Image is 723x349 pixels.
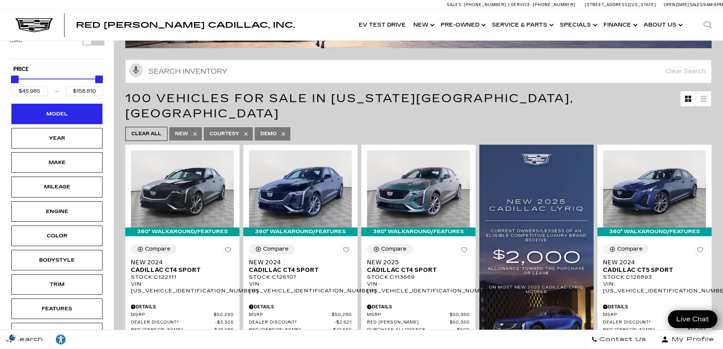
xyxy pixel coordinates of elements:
[11,128,102,148] div: YearYear
[603,320,706,325] a: Dealer Discount* $2,848
[690,2,703,7] span: Sales:
[209,129,239,139] span: Courtesy
[129,63,143,77] svg: Click to toggle on voice search
[249,259,352,274] a: New 2024Cadillac CT4 Sport
[11,274,102,295] div: TrimTrim
[652,330,723,349] button: Open user profile menu
[131,327,234,333] a: Red [PERSON_NAME] $46,985
[249,266,346,274] span: Cadillac CT4 Sport
[249,274,352,281] div: Stock : C126107
[597,334,646,345] span: Contact Us
[533,2,575,7] span: [PHONE_NUMBER]
[38,256,76,264] div: Bodystyle
[668,310,717,328] a: Live Chat
[381,246,406,253] div: Compare
[603,281,706,294] div: VIN: [US_VEHICLE_IDENTIFICATION_NUMBER]
[249,150,352,227] img: 2024 Cadillac CT4 Sport
[15,18,53,32] img: Cadillac Dark Logo with Cadillac White Text
[585,330,652,349] a: Contact Us
[38,134,76,142] div: Year
[249,303,352,310] div: Pricing Details - New 2024 Cadillac CT4 Sport
[603,303,706,310] div: Pricing Details - New 2024 Cadillac CT5 Sport
[131,129,161,139] span: Clear All
[131,281,234,294] div: VIN: [US_VEHICLE_IDENTIFICATION_NUMBER]
[367,312,470,318] a: MSRP $50,360
[131,312,214,318] span: MSRP
[12,334,43,345] span: Search
[9,37,22,44] label: Used
[367,259,464,266] span: New 2025
[49,334,72,345] div: Explore your accessibility options
[340,244,352,259] button: Save Vehicle
[11,86,48,96] input: Minimum
[11,73,103,96] div: Price
[673,315,713,324] span: Live Chat
[131,150,234,227] img: 2024 Cadillac CT4 Sport
[488,10,556,40] a: Service & Parts
[131,303,234,310] div: Pricing Details - New 2024 Cadillac CT4 Sport
[447,3,508,7] a: Sales: [PHONE_NUMBER]
[11,201,102,222] div: EngineEngine
[131,274,234,281] div: Stock : C122111
[222,244,234,259] button: Save Vehicle
[38,158,76,167] div: Make
[249,281,352,294] div: VIN: [US_VEHICLE_IDENTIFICATION_NUMBER]
[367,312,450,318] span: MSRP
[38,329,76,337] div: Fueltype
[249,259,346,266] span: New 2024
[249,244,295,254] button: Compare Vehicle
[464,2,506,7] span: [PHONE_NUMBER]
[38,232,76,240] div: Color
[249,312,332,318] span: MSRP
[11,250,102,270] div: BodystyleBodystyle
[260,129,277,139] span: Demo
[38,183,76,191] div: Mileage
[76,21,295,29] a: Red [PERSON_NAME] Cadillac, Inc.
[11,177,102,197] div: MileageMileage
[367,327,455,333] span: Purchase Allowance
[175,129,188,139] span: New
[603,327,688,333] span: Red [PERSON_NAME]
[367,320,470,325] a: Red [PERSON_NAME] $50,360
[214,327,234,333] span: $46,985
[11,152,102,173] div: MakeMake
[38,207,76,216] div: Engine
[249,320,352,325] a: Dealer Discount* $2,621
[640,10,685,40] a: About Us
[38,280,76,289] div: Trim
[367,244,413,254] button: Compare Vehicle
[603,312,687,318] span: MSRP
[13,66,101,73] h5: Price
[511,2,532,7] span: Service:
[4,333,21,341] img: Opt-Out Icon
[458,244,470,259] button: Save Vehicle
[131,320,234,325] a: Dealer Discount* $3,305
[249,320,334,325] span: Dealer Discount*
[215,320,234,325] span: $3,305
[447,2,463,7] span: Sales:
[76,21,295,30] span: Red [PERSON_NAME] Cadillac, Inc.
[11,104,102,124] div: ModelModel
[38,305,76,313] div: Features
[11,226,102,246] div: ColorColor
[603,266,700,274] span: Cadillac CT5 Sport
[367,274,470,281] div: Stock : C113669
[603,312,706,318] a: MSRP $54,315
[243,227,358,236] div: 360° WalkAround/Features
[603,320,688,325] span: Dealer Discount*
[695,244,706,259] button: Save Vehicle
[410,10,437,40] a: New
[131,327,214,333] span: Red [PERSON_NAME]
[332,312,352,318] span: $50,290
[603,150,706,227] img: 2024 Cadillac CT5 Sport
[367,150,470,227] img: 2025 Cadillac CT4 Sport
[125,227,239,236] div: 360° WalkAround/Features
[603,244,649,254] button: Compare Vehicle
[664,2,689,7] span: Open [DATE]
[367,327,470,333] a: Purchase Allowance $500
[367,259,470,274] a: New 2025Cadillac CT4 Sport
[455,327,470,333] span: $500
[214,312,234,318] span: $50,290
[131,259,228,266] span: New 2024
[367,266,464,274] span: Cadillac CT4 Sport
